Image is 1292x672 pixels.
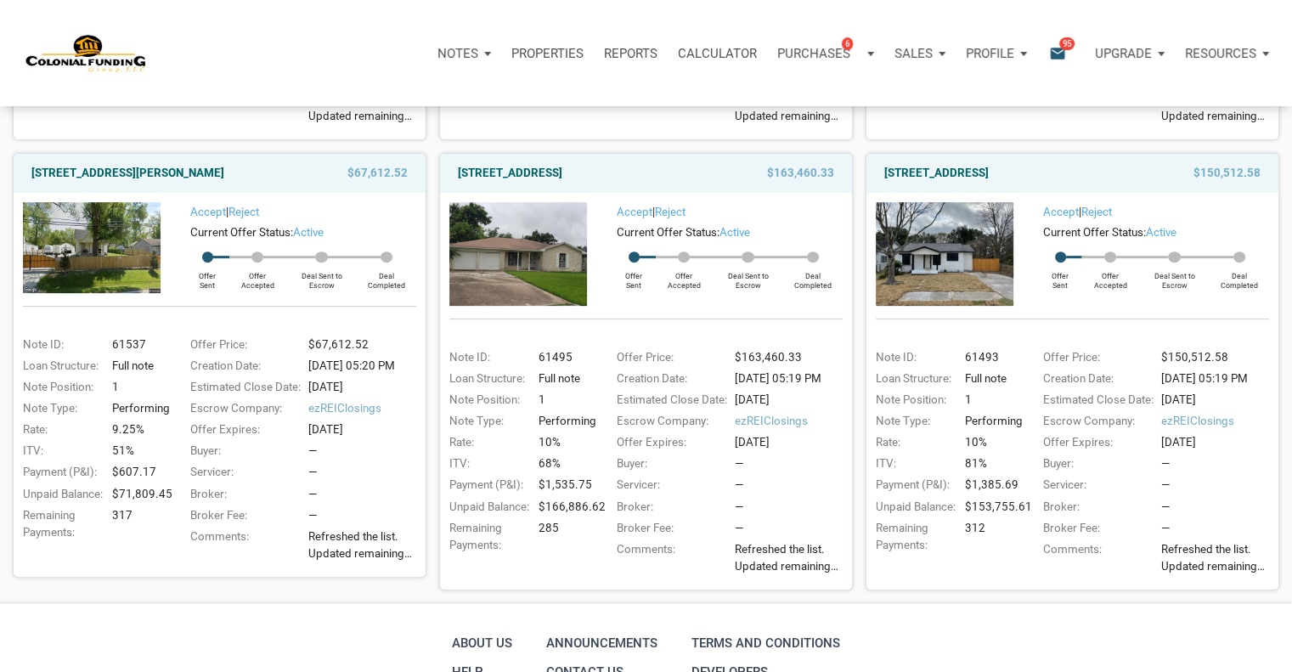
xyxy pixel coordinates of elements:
div: Note Type: [441,413,533,430]
div: 317 [107,507,169,541]
span: ezREIClosings [1161,413,1278,430]
a: Terms and conditions [687,629,844,658]
div: Offer Accepted [229,263,287,290]
span: $150,512.58 [1193,163,1261,184]
p: Sales [894,46,933,61]
div: 68% [533,455,595,472]
span: Current Offer Status: [190,226,293,239]
span: — [308,509,317,522]
div: Loan Structure: [441,370,533,387]
div: Comments: [608,541,730,580]
div: — [735,455,851,472]
a: Reject [228,206,259,218]
div: Note Type: [14,400,107,417]
div: $607.17 [107,464,169,481]
div: — [1161,499,1278,516]
div: Deal Sent to Escrow [1139,263,1210,290]
div: Escrow Company: [182,400,303,417]
div: Note ID: [14,336,107,353]
span: Current Offer Status: [617,226,719,239]
div: $166,886.62 [533,499,595,516]
a: Reject [1081,206,1112,218]
div: $150,512.58 [1156,349,1278,366]
a: About Us [448,629,516,658]
div: Loan Structure: [867,370,960,387]
p: Upgrade [1095,46,1152,61]
div: Comments: [182,91,303,130]
div: Offer Expires: [608,434,730,451]
span: 6 [842,37,853,50]
i: email [1047,43,1068,63]
div: — [308,464,425,481]
div: — [735,477,851,494]
span: $67,612.52 [347,163,408,184]
div: Note Position: [441,392,533,409]
div: $1,535.75 [533,477,595,494]
div: 61493 [960,349,1022,366]
div: $71,809.45 [107,486,169,503]
p: Reports [604,46,657,61]
div: Unpaid Balance: [441,499,533,516]
div: Broker Fee: [1035,520,1156,537]
a: Accept [617,206,652,218]
div: $163,460.33 [730,349,851,366]
div: Creation Date: [1035,370,1156,387]
div: Buyer: [608,455,730,472]
div: Offer Price: [608,349,730,366]
div: Offer Sent [186,263,228,290]
span: Refreshed the list. Updated remaining payments on a few notes. We have 8 notes available for purc... [308,91,425,125]
span: ezREIClosings [735,413,851,430]
a: Sales [884,28,956,79]
div: Creation Date: [182,358,303,375]
div: Offer Sent [612,263,655,290]
div: Note ID: [441,349,533,366]
img: 574465 [449,202,587,305]
div: Payment (P&I): [14,464,107,481]
a: [STREET_ADDRESS] [884,163,989,184]
a: Reject [655,206,685,218]
div: Payment (P&I): [867,477,960,494]
div: Note Position: [14,379,107,396]
div: Remaining Payments: [867,520,960,554]
p: Properties [511,46,584,61]
div: Buyer: [1035,455,1156,472]
div: $153,755.61 [960,499,1022,516]
div: 10% [533,434,595,451]
div: [DATE] [303,379,425,396]
div: Payment (P&I): [441,477,533,494]
div: Deal Completed [783,263,843,290]
div: [DATE] [1156,434,1278,451]
div: 61537 [107,336,169,353]
div: Remaining Payments: [441,520,533,554]
span: active [719,226,750,239]
div: Remaining Payments: [14,507,107,541]
div: 61495 [533,349,595,366]
div: ITV: [867,455,960,472]
div: 285 [533,520,595,554]
span: Refreshed the list. Updated remaining payments on a few notes. We have 8 notes available for purc... [1161,91,1278,125]
div: Deal Completed [1210,263,1269,290]
div: 51% [107,443,169,460]
div: Note Type: [867,413,960,430]
div: Unpaid Balance: [14,486,107,503]
button: Upgrade [1085,28,1175,79]
div: Comments: [1035,541,1156,580]
button: Reports [594,28,668,79]
span: 95 [1059,37,1075,50]
div: Unpaid Balance: [867,499,960,516]
div: Estimated Close Date: [608,392,730,409]
span: — [735,522,743,534]
div: Performing [107,400,169,417]
a: Properties [501,28,594,79]
div: Rate: [14,421,107,438]
button: Purchases6 [767,28,884,79]
div: Offer Expires: [182,421,303,438]
div: — [1161,455,1278,472]
span: Refreshed the list. Updated remaining payments on a few notes. We have 8 notes available for purc... [1161,541,1278,575]
span: Refreshed the list. Updated remaining payments on a few notes. We have 8 notes available for purc... [735,541,851,575]
div: 10% [960,434,1022,451]
a: Notes [427,28,501,79]
span: ezREIClosings [308,400,425,417]
div: Creation Date: [608,370,730,387]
